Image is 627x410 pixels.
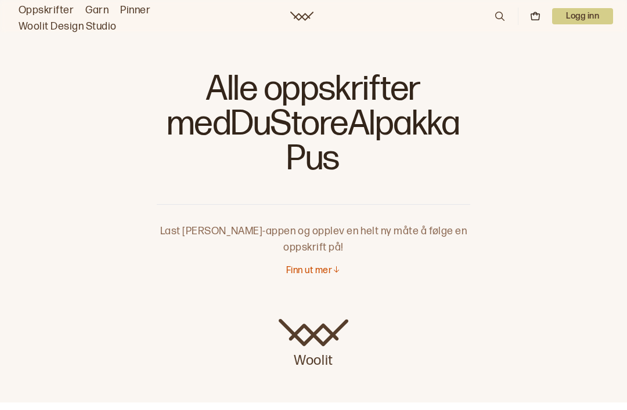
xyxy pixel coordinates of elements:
[286,265,332,277] p: Finn ut mer
[85,2,109,19] a: Garn
[286,265,341,277] button: Finn ut mer
[120,2,150,19] a: Pinner
[19,2,74,19] a: Oppskrifter
[157,70,470,186] h1: Alle oppskrifter med DuStoreAlpakka Pus
[279,347,348,370] p: Woolit
[279,319,348,370] a: Woolit
[290,12,313,21] a: Woolit
[19,19,117,35] a: Woolit Design Studio
[552,8,613,24] button: User dropdown
[279,319,348,347] img: Woolit
[157,205,470,256] p: Last [PERSON_NAME]-appen og opplev en helt ny måte å følge en oppskrift på!
[552,8,613,24] p: Logg inn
